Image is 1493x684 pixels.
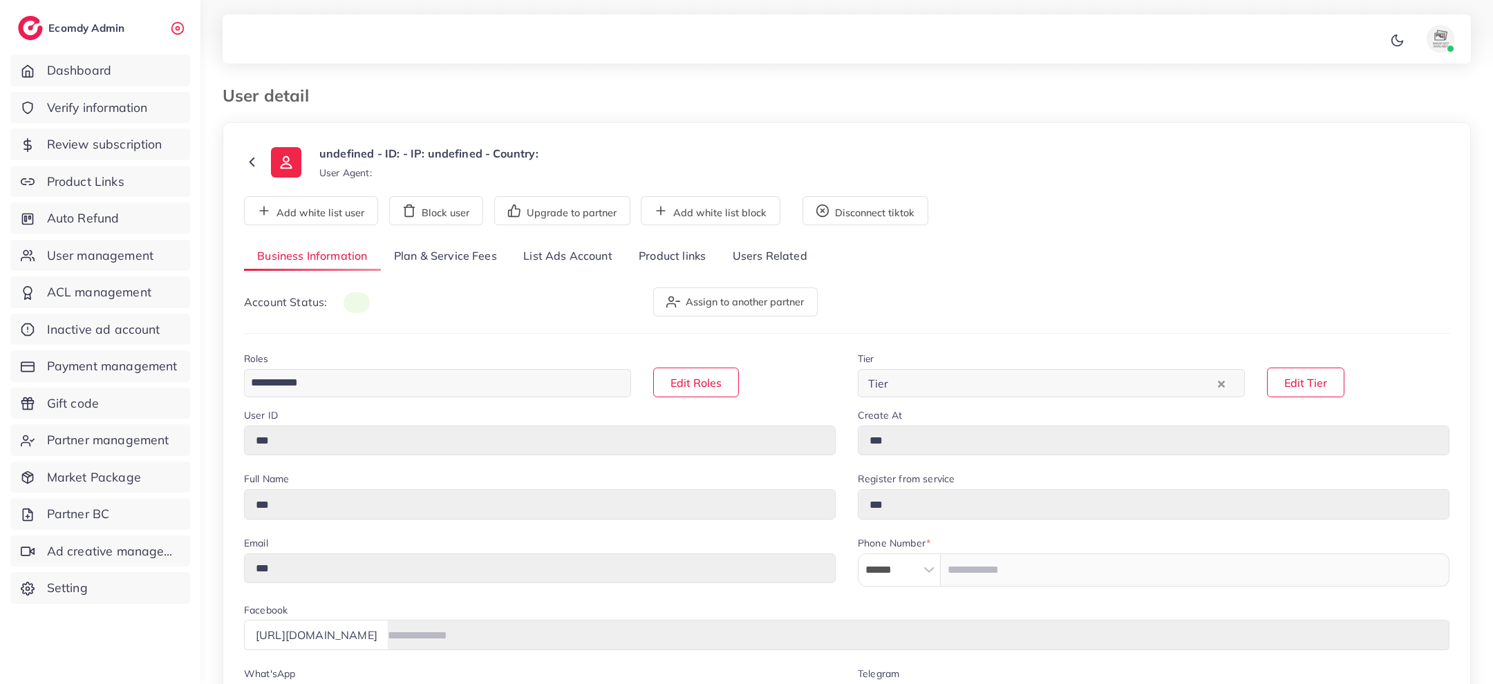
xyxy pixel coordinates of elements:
[10,535,190,567] a: Ad creative management
[244,667,295,681] label: What'sApp
[18,16,43,40] img: logo
[719,242,820,272] a: Users Related
[244,196,378,225] button: Add white list user
[244,294,370,311] p: Account Status:
[10,55,190,86] a: Dashboard
[858,472,955,486] label: Register from service
[10,572,190,604] a: Setting
[494,196,630,225] button: Upgrade to partner
[858,536,930,550] label: Phone Number
[244,536,268,550] label: Email
[244,408,278,422] label: User ID
[10,276,190,308] a: ACL management
[858,667,899,681] label: Telegram
[244,352,268,365] label: Roles
[626,242,719,272] a: Product links
[10,424,190,456] a: Partner management
[47,357,178,375] span: Payment management
[10,388,190,419] a: Gift code
[47,505,110,523] span: Partner BC
[893,372,1214,394] input: Search for option
[319,145,538,162] p: undefined - ID: - IP: undefined - Country:
[858,369,1245,397] div: Search for option
[47,542,180,560] span: Ad creative management
[47,173,124,191] span: Product Links
[1427,25,1454,53] img: avatar
[10,202,190,234] a: Auto Refund
[865,373,892,394] span: Tier
[10,92,190,124] a: Verify information
[10,129,190,160] a: Review subscription
[244,472,289,486] label: Full Name
[244,369,631,397] div: Search for option
[244,620,388,649] div: [URL][DOMAIN_NAME]
[1410,25,1460,53] a: avatar
[653,368,739,397] button: Edit Roles
[389,196,483,225] button: Block user
[1218,375,1225,391] button: Clear Selected
[47,135,162,153] span: Review subscription
[858,408,902,422] label: Create At
[244,242,381,272] a: Business Information
[47,579,88,597] span: Setting
[1267,368,1344,397] button: Edit Tier
[319,166,372,180] small: User Agent:
[246,372,613,394] input: Search for option
[47,431,169,449] span: Partner management
[802,196,928,225] button: Disconnect tiktok
[47,209,120,227] span: Auto Refund
[47,468,141,486] span: Market Package
[10,350,190,382] a: Payment management
[48,21,128,35] h2: Ecomdy Admin
[10,240,190,272] a: User management
[47,99,148,117] span: Verify information
[10,462,190,493] a: Market Package
[510,242,626,272] a: List Ads Account
[10,498,190,530] a: Partner BC
[47,321,160,339] span: Inactive ad account
[381,242,510,272] a: Plan & Service Fees
[47,395,99,412] span: Gift code
[244,603,288,617] label: Facebook
[223,86,320,106] h3: User detail
[47,247,153,265] span: User management
[858,352,874,365] label: Tier
[10,314,190,345] a: Inactive ad account
[10,166,190,198] a: Product Links
[641,196,780,225] button: Add white list block
[271,147,301,178] img: ic-user-info.36bf1079.svg
[47,61,111,79] span: Dashboard
[653,287,818,316] button: Assign to another partner
[47,283,151,301] span: ACL management
[18,16,128,40] a: logoEcomdy Admin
